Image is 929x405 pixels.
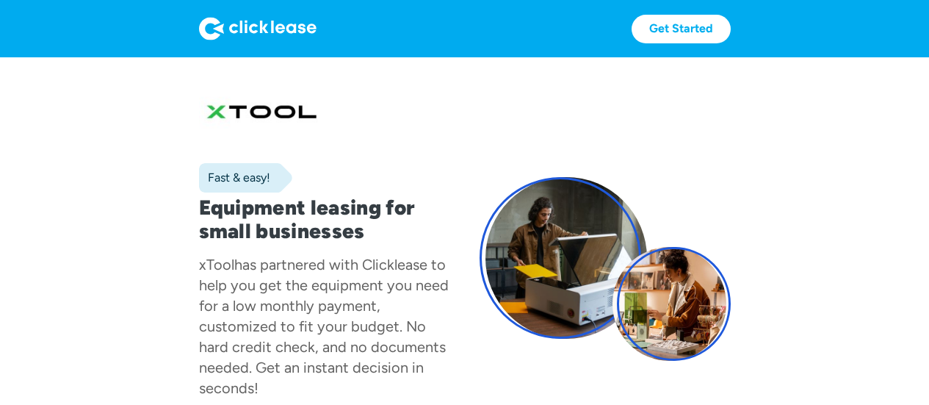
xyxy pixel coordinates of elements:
div: Fast & easy! [199,171,270,185]
a: Get Started [632,15,731,43]
div: has partnered with Clicklease to help you get the equipment you need for a low monthly payment, c... [199,256,449,397]
img: Logo [199,17,317,40]
div: xTool [199,256,234,273]
h1: Equipment leasing for small businesses [199,196,450,243]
